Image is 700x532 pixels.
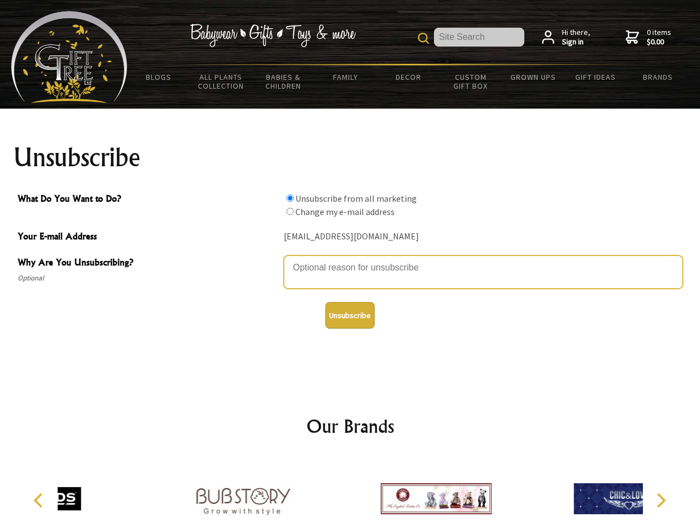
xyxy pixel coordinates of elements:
a: BLOGS [127,65,190,89]
a: Hi there,Sign in [542,28,590,47]
span: Your E-mail Address [18,229,278,245]
img: Babywear - Gifts - Toys & more [190,24,356,47]
img: product search [418,33,429,44]
input: What Do You Want to Do? [287,195,294,202]
img: Babyware - Gifts - Toys and more... [11,11,127,103]
strong: Sign in [562,37,590,47]
label: Unsubscribe from all marketing [295,193,417,204]
textarea: Why Are You Unsubscribing? [284,255,683,289]
a: Custom Gift Box [440,65,502,98]
a: Gift Ideas [564,65,627,89]
button: Next [648,488,673,513]
button: Previous [28,488,52,513]
a: Brands [627,65,689,89]
strong: $0.00 [647,37,671,47]
button: Unsubscribe [325,302,375,329]
h2: Our Brands [22,413,678,439]
a: Decor [377,65,440,89]
a: Family [315,65,377,89]
a: Grown Ups [502,65,564,89]
a: 0 items$0.00 [626,28,671,47]
input: Site Search [434,28,524,47]
span: Why Are You Unsubscribing? [18,255,278,272]
input: What Do You Want to Do? [287,208,294,215]
span: Hi there, [562,28,590,47]
span: Optional [18,272,278,285]
a: Babies & Children [252,65,315,98]
label: Change my e-mail address [295,206,395,217]
a: All Plants Collection [190,65,253,98]
span: 0 items [647,27,671,47]
h1: Unsubscribe [13,144,687,171]
span: What Do You Want to Do? [18,192,278,208]
div: [EMAIL_ADDRESS][DOMAIN_NAME] [284,228,683,245]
